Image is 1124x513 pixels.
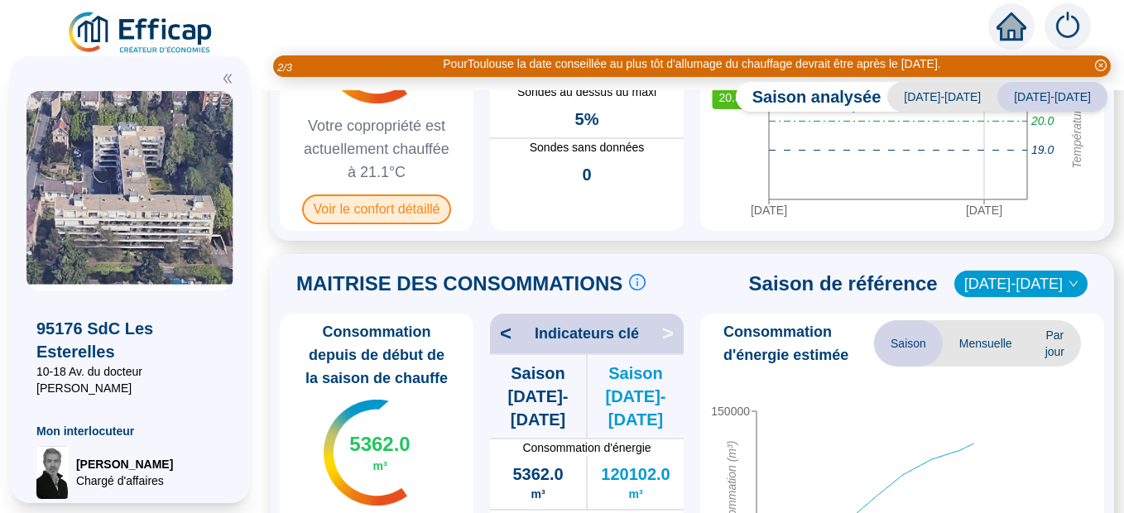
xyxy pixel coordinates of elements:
span: < [490,320,512,347]
img: Chargé d'affaires [36,446,70,499]
span: Voir le confort détaillé [302,194,452,224]
span: 2024-2025 [964,271,1078,296]
tspan: 150000 [711,405,750,418]
span: [DATE]-[DATE] [997,82,1107,112]
tspan: [DATE] [966,204,1002,217]
span: 10-18 Av. du docteur [PERSON_NAME] [36,363,223,396]
span: m³ [628,486,642,502]
span: 5362.0 [349,431,410,458]
img: alerts [1045,3,1091,50]
span: Saison [874,320,943,367]
i: 2 / 3 [277,61,292,74]
span: close-circle [1095,60,1107,71]
span: Mon interlocuteur [36,423,223,439]
text: 20.8°C [719,91,755,104]
span: 120102.0 [601,463,670,486]
span: Indicateurs clé [535,322,639,345]
img: indicateur températures [324,400,407,506]
tspan: [DATE] [751,204,787,217]
span: Par jour [1029,320,1081,367]
span: Sondes au dessus du maxi [490,84,684,101]
span: Mensuelle [943,320,1029,367]
span: Consommation depuis de début de la saison de chauffe [286,320,467,390]
img: efficap energie logo [66,10,216,56]
span: Saison [DATE]-[DATE] [588,362,684,431]
span: m³ [531,486,545,502]
span: 5% [575,108,599,131]
span: > [662,320,684,347]
span: info-circle [629,274,646,290]
span: Consommation d'énergie estimée [723,320,874,367]
tspan: 20.0 [1030,114,1054,127]
span: [PERSON_NAME] [76,456,173,472]
span: m³ [372,458,387,474]
span: 95176 SdC Les Esterelles [36,317,223,363]
span: 5362.0 [512,463,563,486]
span: Chargé d'affaires [76,472,173,489]
span: double-left [222,73,233,84]
tspan: Températures cibles [1070,65,1083,169]
span: home [997,12,1026,41]
div: PourToulouse la date conseillée au plus tôt d'allumage du chauffage devrait être après le [DATE]. [443,55,940,73]
span: Consommation d'énergie [490,439,684,456]
span: Votre copropriété est actuellement chauffée à 21.1°C [286,114,467,184]
tspan: 19.0 [1031,143,1054,156]
span: down [1069,279,1078,289]
span: [DATE]-[DATE] [887,82,997,112]
span: Saison analysée [736,85,881,108]
span: MAITRISE DES CONSOMMATIONS [296,271,622,297]
span: Saison de référence [749,271,938,297]
span: Sondes sans données [490,139,684,156]
span: 0 [582,163,591,186]
span: Saison [DATE]-[DATE] [490,362,586,431]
